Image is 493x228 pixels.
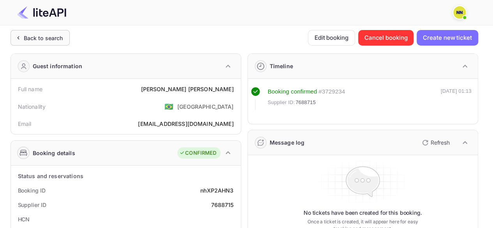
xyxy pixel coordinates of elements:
[200,186,233,194] div: nhXP2AHN3
[138,120,233,128] div: [EMAIL_ADDRESS][DOMAIN_NAME]
[17,6,66,19] img: LiteAPI Logo
[441,87,472,110] div: [DATE] 01:13
[179,149,216,157] div: CONFIRMED
[18,172,83,180] div: Status and reservations
[18,85,42,93] div: Full name
[308,30,355,46] button: Edit booking
[270,62,293,70] div: Timeline
[304,209,422,217] p: No tickets have been created for this booking.
[417,136,453,149] button: Refresh
[18,215,30,223] div: HCN
[18,120,32,128] div: Email
[431,138,450,147] p: Refresh
[358,30,414,46] button: Cancel booking
[164,99,173,113] span: United States
[18,103,46,111] div: Nationality
[33,62,83,70] div: Guest information
[270,138,305,147] div: Message log
[18,201,46,209] div: Supplier ID
[417,30,478,46] button: Create new ticket
[33,149,75,157] div: Booking details
[211,201,233,209] div: 7688715
[177,103,234,111] div: [GEOGRAPHIC_DATA]
[295,99,316,106] span: 7688715
[24,34,63,42] div: Back to search
[141,85,233,93] div: [PERSON_NAME] [PERSON_NAME]
[318,87,345,96] div: # 3729234
[268,87,317,96] div: Booking confirmed
[268,99,295,106] span: Supplier ID:
[453,6,466,19] img: N/A N/A
[18,186,46,194] div: Booking ID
